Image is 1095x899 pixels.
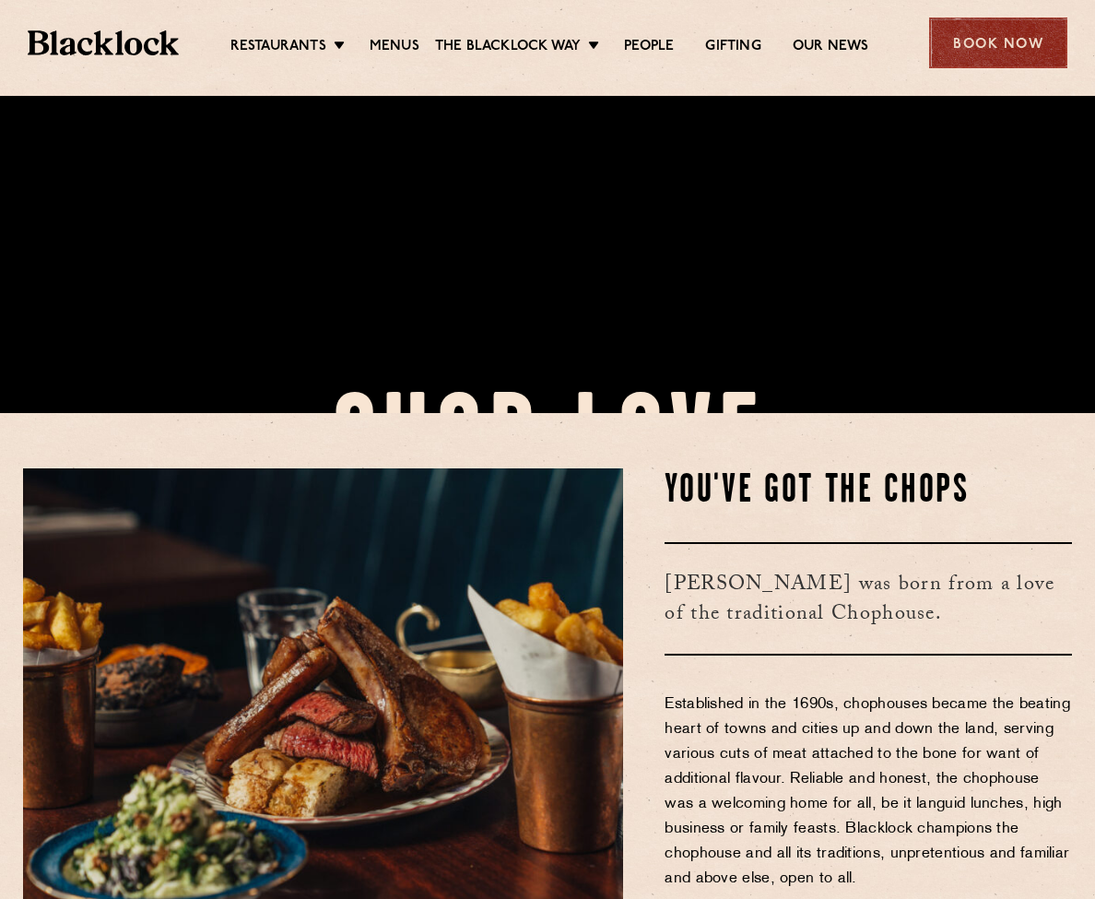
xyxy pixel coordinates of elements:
div: Book Now [929,18,1067,68]
h2: You've Got The Chops [665,468,1072,515]
a: Menus [370,38,419,58]
a: The Blacklock Way [435,38,581,58]
img: BL_Textured_Logo-footer-cropped.svg [28,30,179,56]
p: Established in the 1690s, chophouses became the beating heart of towns and cities up and down the... [665,692,1072,892]
h3: [PERSON_NAME] was born from a love of the traditional Chophouse. [665,542,1072,656]
a: Gifting [705,38,760,58]
a: Restaurants [230,38,326,58]
a: People [624,38,674,58]
a: Our News [793,38,869,58]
